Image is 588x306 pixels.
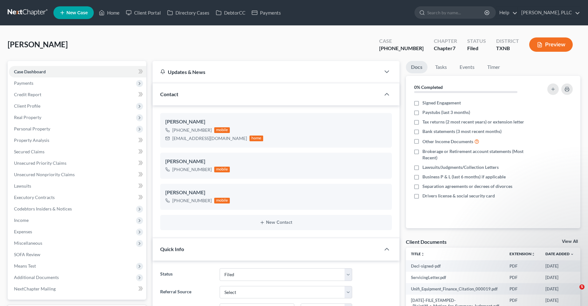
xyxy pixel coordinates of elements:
[414,84,443,90] strong: 0% Completed
[406,61,427,73] a: Docs
[529,37,573,52] button: Preview
[14,229,32,234] span: Expenses
[172,166,212,173] div: [PHONE_NUMBER]
[467,45,486,52] div: Filed
[14,275,59,280] span: Additional Documents
[453,45,455,51] span: 7
[430,61,452,73] a: Tasks
[9,89,146,100] a: Credit Report
[14,286,56,291] span: NextChapter Mailing
[9,249,146,260] a: SOFA Review
[406,260,504,272] td: Decl-signed-pdf
[379,37,424,45] div: Case
[422,193,495,199] span: Drivers license & social security card
[496,45,519,52] div: TXNB
[14,252,40,257] span: SOFA Review
[165,189,387,196] div: [PERSON_NAME]
[9,180,146,192] a: Lawsuits
[8,40,68,49] span: [PERSON_NAME]
[172,135,247,142] div: [EMAIL_ADDRESS][DOMAIN_NAME]
[566,284,582,300] iframe: Intercom live chat
[411,251,425,256] a: Titleunfold_more
[406,283,504,295] td: Unifi_Equipment_Finance_Citation_000019.pdf
[214,198,230,203] div: mobile
[467,37,486,45] div: Status
[164,7,213,18] a: Directory Cases
[9,157,146,169] a: Unsecured Priority Claims
[422,128,502,135] span: Bank statements (3 most recent months)
[518,7,580,18] a: [PERSON_NAME], PLLC
[422,148,531,161] span: Brokerage or Retirement account statements (Most Recent)
[562,239,578,244] a: View All
[540,283,579,295] td: [DATE]
[421,252,425,256] i: unfold_more
[165,158,387,165] div: [PERSON_NAME]
[249,7,284,18] a: Payments
[160,246,184,252] span: Quick Info
[9,192,146,203] a: Executory Contracts
[157,286,216,299] label: Referral Source
[496,7,517,18] a: Help
[14,240,42,246] span: Miscellaneous
[422,164,499,170] span: Lawsuits/Judgments/Collection Letters
[9,135,146,146] a: Property Analysis
[422,174,506,180] span: Business P & L (last 6 months) if applicable
[422,100,461,106] span: Signed Engagement
[165,220,387,225] button: New Contact
[9,146,146,157] a: Secured Claims
[422,109,470,116] span: Paystubs (last 3 months)
[14,137,49,143] span: Property Analysis
[422,119,524,125] span: Tax returns (2 most recent years) or extension letter
[379,45,424,52] div: [PHONE_NUMBER]
[66,10,88,15] span: New Case
[14,263,36,269] span: Means Test
[14,195,55,200] span: Executory Contracts
[14,69,46,74] span: Case Dashboard
[160,91,178,97] span: Contact
[14,217,29,223] span: Income
[496,37,519,45] div: District
[434,45,457,52] div: Chapter
[14,149,44,154] span: Secured Claims
[482,61,505,73] a: Timer
[427,7,485,18] input: Search by name...
[406,272,504,283] td: ServicingLetter.pdf
[406,238,447,245] div: Client Documents
[434,37,457,45] div: Chapter
[14,206,72,211] span: Codebtors Insiders & Notices
[123,7,164,18] a: Client Portal
[422,138,473,145] span: Other Income Documents
[14,92,41,97] span: Credit Report
[157,268,216,281] label: Status
[172,197,212,204] div: [PHONE_NUMBER]
[250,136,263,141] div: home
[9,66,146,77] a: Case Dashboard
[14,126,50,131] span: Personal Property
[214,127,230,133] div: mobile
[14,103,40,109] span: Client Profile
[455,61,480,73] a: Events
[9,169,146,180] a: Unsecured Nonpriority Claims
[422,183,512,190] span: Separation agreements or decrees of divorces
[14,172,75,177] span: Unsecured Nonpriority Claims
[214,167,230,172] div: mobile
[9,283,146,295] a: NextChapter Mailing
[504,283,540,295] td: PDF
[579,284,585,289] span: 5
[172,127,212,133] div: [PHONE_NUMBER]
[96,7,123,18] a: Home
[165,118,387,126] div: [PERSON_NAME]
[14,160,66,166] span: Unsecured Priority Claims
[14,183,31,189] span: Lawsuits
[14,115,41,120] span: Real Property
[160,69,373,75] div: Updates & News
[213,7,249,18] a: DebtorCC
[14,80,33,86] span: Payments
